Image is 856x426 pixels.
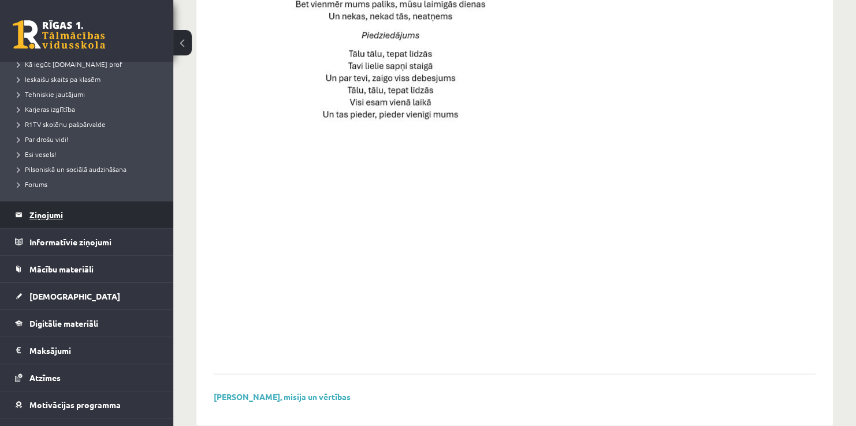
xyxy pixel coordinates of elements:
legend: Maksājumi [29,337,159,364]
a: Motivācijas programma [15,391,159,418]
a: Tehniskie jautājumi [17,89,162,99]
a: Forums [17,179,162,189]
a: Rīgas 1. Tālmācības vidusskola [13,20,105,49]
a: [DEMOGRAPHIC_DATA] [15,283,159,309]
span: Kā iegūt [DOMAIN_NAME] prof [17,59,122,69]
span: Par drošu vidi! [17,134,68,144]
a: Ieskaišu skaits pa klasēm [17,74,162,84]
a: R1TV skolēnu pašpārvalde [17,119,162,129]
a: [PERSON_NAME], misija un vērtības [214,391,351,401]
span: Digitālie materiāli [29,318,98,328]
span: Karjeras izglītība [17,104,75,114]
a: Atzīmes [15,364,159,391]
a: Maksājumi [15,337,159,364]
span: Motivācijas programma [29,399,121,410]
a: Par drošu vidi! [17,134,162,144]
span: [DEMOGRAPHIC_DATA] [29,291,120,301]
a: Kā iegūt [DOMAIN_NAME] prof [17,59,162,69]
a: Pilsoniskā un sociālā audzināšana [17,164,162,174]
span: Pilsoniskā un sociālā audzināšana [17,165,126,174]
a: Digitālie materiāli [15,310,159,337]
span: Mācību materiāli [29,264,94,274]
a: Ziņojumi [15,201,159,228]
a: Esi vesels! [17,149,162,159]
legend: Ziņojumi [29,201,159,228]
a: Mācību materiāli [15,256,159,282]
a: Karjeras izglītība [17,104,162,114]
legend: Informatīvie ziņojumi [29,229,159,255]
span: Tehniskie jautājumi [17,89,85,99]
span: Ieskaišu skaits pa klasēm [17,74,101,84]
span: Esi vesels! [17,150,56,159]
span: Atzīmes [29,372,61,383]
span: Forums [17,180,47,189]
span: R1TV skolēnu pašpārvalde [17,119,106,129]
a: Informatīvie ziņojumi [15,229,159,255]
